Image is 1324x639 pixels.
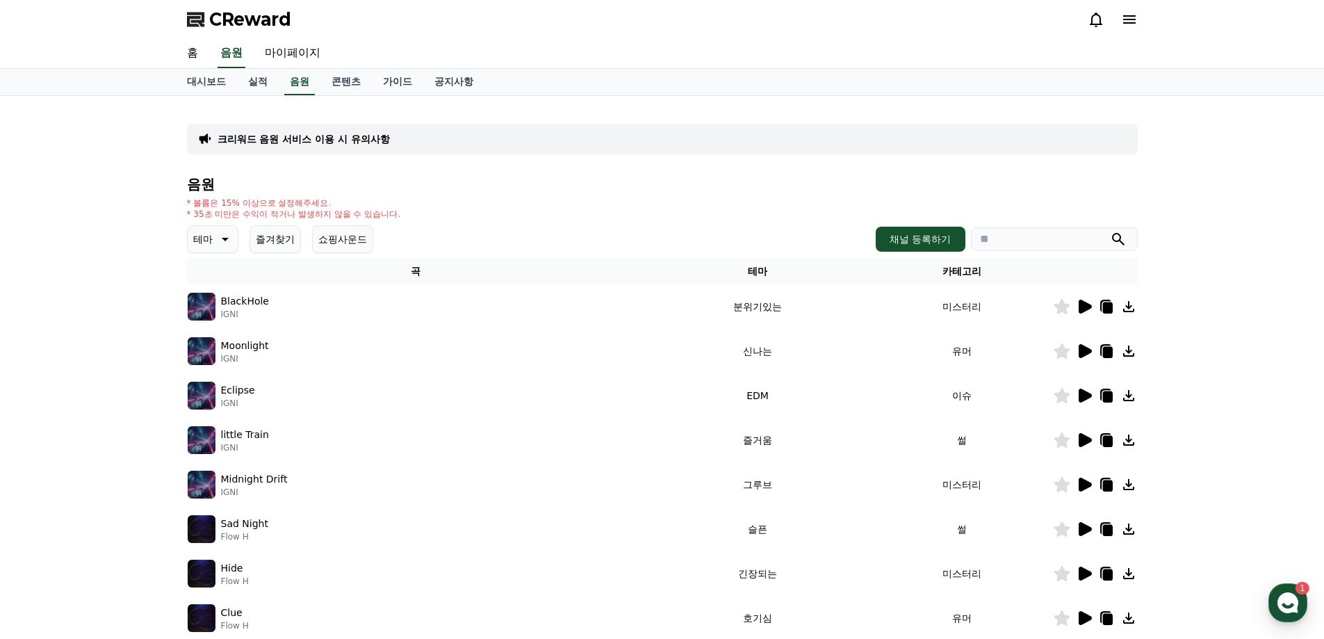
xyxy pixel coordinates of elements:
[221,339,269,353] p: Moonlight
[188,515,215,543] img: music
[221,472,288,487] p: Midnight Drift
[221,487,288,498] p: IGNI
[871,462,1053,507] td: 미스터리
[221,606,243,620] p: Clue
[644,329,870,373] td: 신나는
[187,197,401,209] p: * 볼륨은 15% 이상으로 설정해주세요.
[209,8,291,31] span: CReward
[871,259,1053,284] th: 카테고리
[188,471,215,499] img: music
[44,462,52,473] span: 홈
[187,209,401,220] p: * 35초 미만은 수익이 적거나 발생하지 않을 수 있습니다.
[221,531,268,542] p: Flow H
[644,507,870,551] td: 슬픈
[876,227,965,252] button: 채널 등록하기
[254,39,332,68] a: 마이페이지
[187,225,238,253] button: 테마
[871,507,1053,551] td: 썰
[871,418,1053,462] td: 썰
[284,69,315,95] a: 음원
[221,620,249,631] p: Flow H
[179,441,267,476] a: 설정
[871,373,1053,418] td: 이슈
[187,177,1138,192] h4: 음원
[4,441,92,476] a: 홈
[188,382,215,410] img: music
[221,383,255,398] p: Eclipse
[215,462,231,473] span: 설정
[221,398,255,409] p: IGNI
[871,284,1053,329] td: 미스터리
[250,225,301,253] button: 즐겨찾기
[320,69,372,95] a: 콘텐츠
[423,69,484,95] a: 공지사항
[221,442,269,453] p: IGNI
[221,294,269,309] p: BlackHole
[372,69,423,95] a: 가이드
[193,229,213,249] p: 테마
[221,576,249,587] p: Flow H
[176,69,237,95] a: 대시보드
[187,8,291,31] a: CReward
[221,517,268,531] p: Sad Night
[188,426,215,454] img: music
[92,441,179,476] a: 1대화
[127,462,144,474] span: 대화
[644,373,870,418] td: EDM
[644,551,870,596] td: 긴장되는
[188,604,215,632] img: music
[188,560,215,588] img: music
[644,284,870,329] td: 분위기있는
[218,39,245,68] a: 음원
[871,551,1053,596] td: 미스터리
[221,309,269,320] p: IGNI
[221,561,243,576] p: Hide
[221,428,269,442] p: little Train
[218,132,390,146] a: 크리워드 음원 서비스 이용 시 유의사항
[221,353,269,364] p: IGNI
[237,69,279,95] a: 실적
[176,39,209,68] a: 홈
[312,225,373,253] button: 쇼핑사운드
[188,293,215,321] img: music
[187,259,645,284] th: 곡
[644,418,870,462] td: 즐거움
[188,337,215,365] img: music
[644,259,870,284] th: 테마
[644,462,870,507] td: 그루브
[141,440,146,451] span: 1
[871,329,1053,373] td: 유머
